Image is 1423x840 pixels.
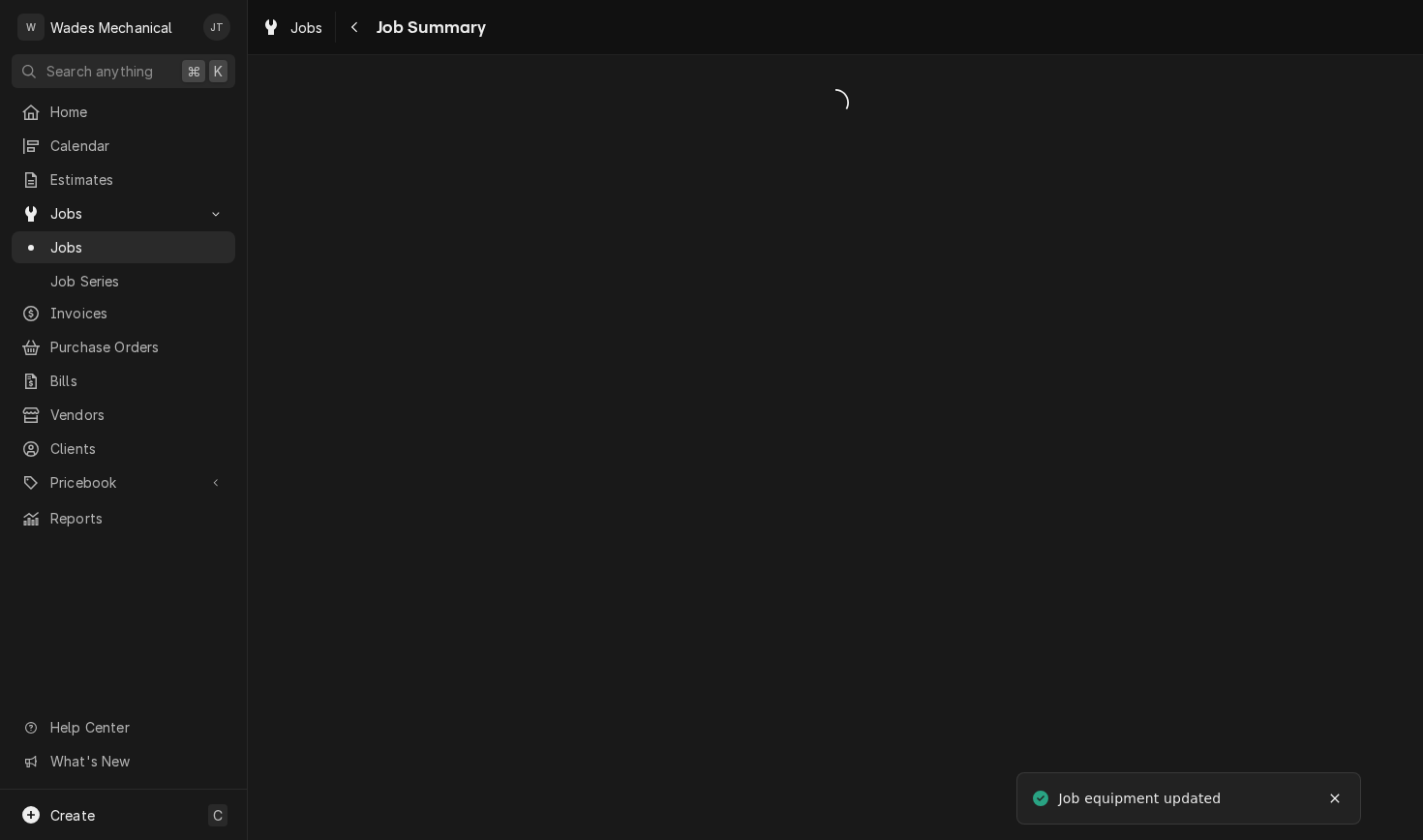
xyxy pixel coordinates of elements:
a: Bills [12,365,235,397]
div: Jesse Turner's Avatar [203,14,230,41]
span: Jobs [50,237,226,257]
a: Clients [12,433,235,465]
span: Reports [50,508,226,528]
span: Vendors [50,405,226,425]
span: Jobs [290,17,323,38]
div: Job equipment updated [1059,789,1225,809]
a: Jobs [254,12,331,44]
span: Create [50,807,95,824]
a: Go to Help Center [12,711,235,743]
span: K [214,61,223,81]
span: Job Summary [371,15,487,41]
a: Reports [12,502,235,534]
a: Calendar [12,130,235,162]
span: Search anything [46,61,153,81]
button: Navigate back [340,12,371,43]
span: Clients [50,438,226,459]
span: Calendar [50,135,226,156]
span: Job Series [50,271,226,291]
a: Go to Pricebook [12,466,235,498]
a: Purchase Orders [12,331,235,363]
span: Invoices [50,303,226,323]
div: W [17,14,45,41]
a: Invoices [12,297,235,329]
span: Purchase Orders [50,337,226,357]
span: What's New [50,751,224,771]
span: Home [50,102,226,122]
span: Jobs [50,203,197,224]
span: ⌘ [187,61,200,81]
span: Help Center [50,717,224,737]
a: Job Series [12,265,235,297]
span: Pricebook [50,472,197,493]
a: Home [12,96,235,128]
a: Go to What's New [12,745,235,777]
span: Loading... [248,82,1423,123]
span: Bills [50,371,226,391]
a: Jobs [12,231,235,263]
a: Vendors [12,399,235,431]
span: C [213,805,223,825]
button: Search anything⌘K [12,54,235,88]
a: Estimates [12,164,235,195]
a: Go to Jobs [12,197,235,229]
div: Wades Mechanical [50,17,173,38]
div: JT [203,14,230,41]
span: Estimates [50,169,226,190]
